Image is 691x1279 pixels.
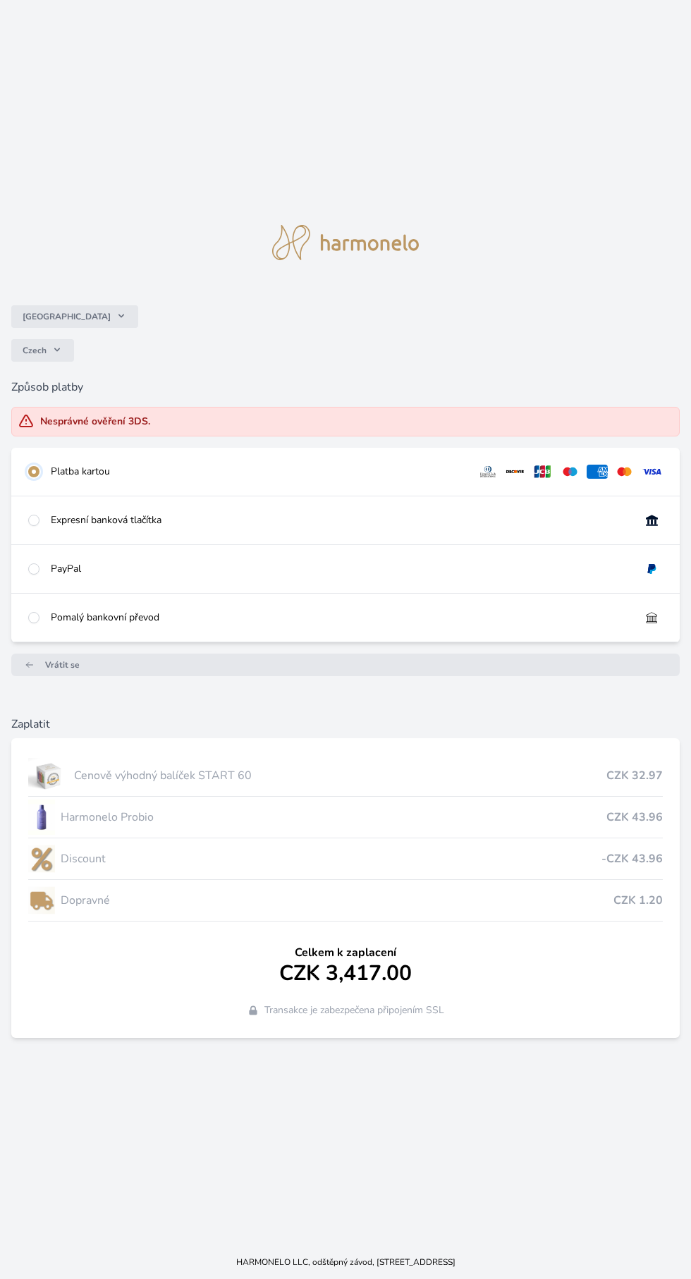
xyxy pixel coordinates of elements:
[51,465,466,479] div: Platba kartou
[641,465,663,479] img: visa.svg
[504,465,526,479] img: discover.svg
[264,1003,444,1017] span: Transakce je zabezpečena připojením SSL
[28,883,55,918] img: delivery-lo.png
[51,513,630,527] div: Expresní banková tlačítka
[587,465,609,479] img: amex.svg
[51,562,630,576] div: PayPal
[11,716,680,733] h6: Zaplatit
[11,339,74,362] button: Czech
[61,809,606,826] span: Harmonelo Probio
[40,415,150,429] div: Nesprávné ověření 3DS.
[74,767,606,784] span: Cenově výhodný balíček START 60
[279,961,412,986] span: CZK 3,417.00
[45,659,80,671] span: Vrátit se
[559,465,581,479] img: maestro.svg
[11,305,138,328] button: [GEOGRAPHIC_DATA]
[28,758,68,793] img: start.jpg
[532,465,554,479] img: jcb.svg
[601,850,663,867] span: -CZK 43.96
[61,892,613,909] span: Dopravné
[272,225,419,260] img: logo.svg
[606,809,663,826] span: CZK 43.96
[613,465,635,479] img: mc.svg
[477,465,499,479] img: diners.svg
[641,562,663,576] img: paypal.svg
[23,311,111,322] span: [GEOGRAPHIC_DATA]
[51,611,630,625] div: Pomalý bankovní převod
[613,892,663,909] span: CZK 1.20
[61,850,601,867] span: Discount
[295,944,396,961] span: Celkem k zaplacení
[606,767,663,784] span: CZK 32.97
[641,513,663,527] img: onlineBanking_CZ.svg
[28,800,55,835] img: CLEAN_PROBIO_se_stinem_x-lo.jpg
[11,654,680,676] a: Vrátit se
[641,611,663,625] img: bankTransfer_IBAN.svg
[28,841,55,876] img: discount-lo.png
[23,345,47,356] span: Czech
[11,379,680,396] h6: Způsob platby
